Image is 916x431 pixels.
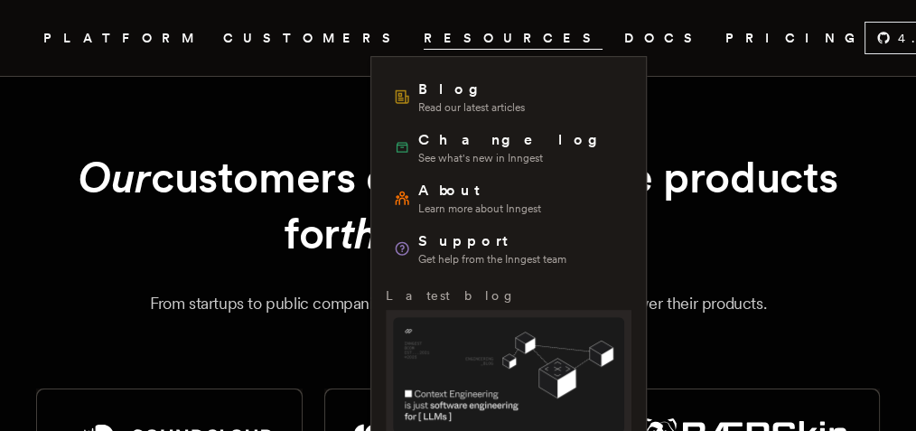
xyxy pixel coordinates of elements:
em: their [340,207,428,259]
span: Read our latest articles [418,100,525,115]
a: BlogRead our latest articles [386,71,631,122]
span: Get help from the Inngest team [418,252,566,267]
button: PLATFORM [43,27,201,50]
a: AboutLearn more about Inngest [386,173,631,223]
h1: customers deliver reliable products for customers [36,149,880,262]
span: Support [418,230,566,252]
a: DOCS [624,27,704,50]
span: Learn more about Inngest [418,201,541,216]
span: Changelog [418,129,611,151]
a: PRICING [725,27,865,50]
a: SupportGet help from the Inngest team [386,223,631,274]
span: See what's new in Inngest [418,151,611,165]
button: RESOURCES [424,27,603,50]
span: Blog [418,79,525,100]
em: Our [78,151,151,203]
p: From startups to public companies, our customers chose Inngest to power their products. [36,291,880,316]
a: CUSTOMERS [223,27,402,50]
span: About [418,180,541,201]
h3: Latest blog [386,285,516,306]
a: ChangelogSee what's new in Inngest [386,122,631,173]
